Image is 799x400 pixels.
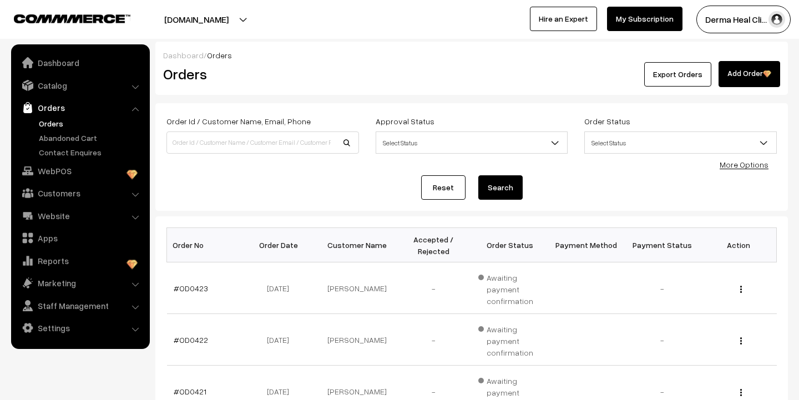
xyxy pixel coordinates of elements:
label: Order Id / Customer Name, Email, Phone [166,115,311,127]
th: Action [700,228,776,262]
a: Apps [14,228,146,248]
a: Abandoned Cart [36,132,146,144]
td: [PERSON_NAME] [319,262,395,314]
a: Dashboard [163,50,204,60]
a: Website [14,206,146,226]
a: #OD0421 [174,387,206,396]
th: Order No [167,228,243,262]
a: Staff Management [14,296,146,316]
th: Accepted / Rejected [396,228,472,262]
img: Menu [740,286,742,293]
img: COMMMERCE [14,14,130,23]
a: My Subscription [607,7,682,31]
span: Select Status [376,133,568,153]
td: - [396,262,472,314]
a: Marketing [14,273,146,293]
h2: Orders [163,65,358,83]
span: Orders [207,50,232,60]
td: [PERSON_NAME] [319,314,395,366]
label: Approval Status [376,115,434,127]
a: Catalog [14,75,146,95]
a: COMMMERCE [14,11,111,24]
a: Reports [14,251,146,271]
span: Awaiting payment confirmation [478,321,541,358]
a: Hire an Expert [530,7,597,31]
span: Select Status [584,131,777,154]
a: Add Order [719,61,780,87]
a: Orders [36,118,146,129]
td: - [624,314,700,366]
a: Customers [14,183,146,203]
th: Payment Method [548,228,624,262]
a: Reset [421,175,466,200]
input: Order Id / Customer Name / Customer Email / Customer Phone [166,131,359,154]
td: [DATE] [243,262,319,314]
label: Order Status [584,115,630,127]
a: Orders [14,98,146,118]
button: Search [478,175,523,200]
th: Customer Name [319,228,395,262]
a: #OD0423 [174,283,208,293]
button: [DOMAIN_NAME] [125,6,267,33]
span: Select Status [585,133,776,153]
img: user [768,11,785,28]
button: Export Orders [644,62,711,87]
img: Menu [740,389,742,396]
td: - [624,262,700,314]
td: - [396,314,472,366]
th: Order Date [243,228,319,262]
span: Select Status [376,131,568,154]
th: Order Status [472,228,548,262]
a: Contact Enquires [36,146,146,158]
img: Menu [740,337,742,345]
a: #OD0422 [174,335,208,345]
th: Payment Status [624,228,700,262]
a: Settings [14,318,146,338]
a: Dashboard [14,53,146,73]
button: Derma Heal Cli… [696,6,791,33]
a: WebPOS [14,161,146,181]
td: [DATE] [243,314,319,366]
div: / [163,49,780,61]
span: Awaiting payment confirmation [478,269,541,307]
a: More Options [720,160,768,169]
